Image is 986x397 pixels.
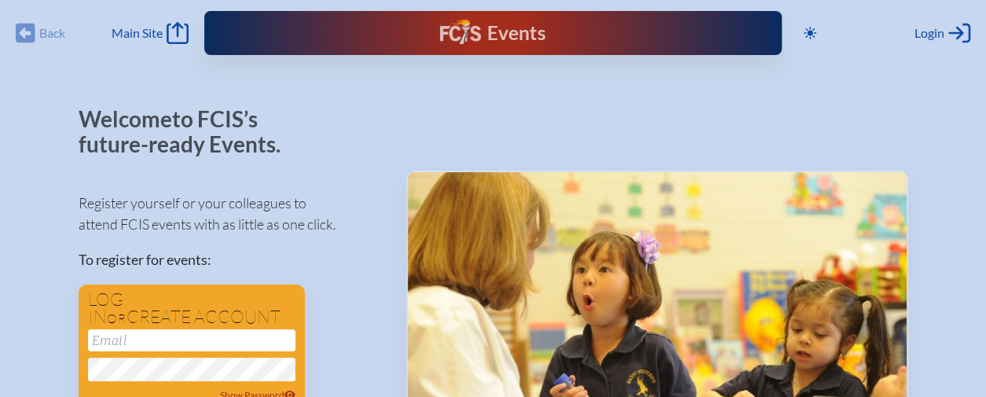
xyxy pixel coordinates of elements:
[112,25,163,41] span: Main Site
[88,329,295,351] input: Email
[107,311,126,326] span: or
[79,193,381,235] p: Register yourself or your colleagues to attend FCIS events with as little as one click.
[88,291,295,326] h1: Log in create account
[112,22,189,44] a: Main Site
[79,249,381,270] p: To register for events:
[374,19,613,47] div: FCIS Events — Future ready
[79,107,299,156] p: Welcome to FCIS’s future-ready Events.
[915,25,944,41] span: Login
